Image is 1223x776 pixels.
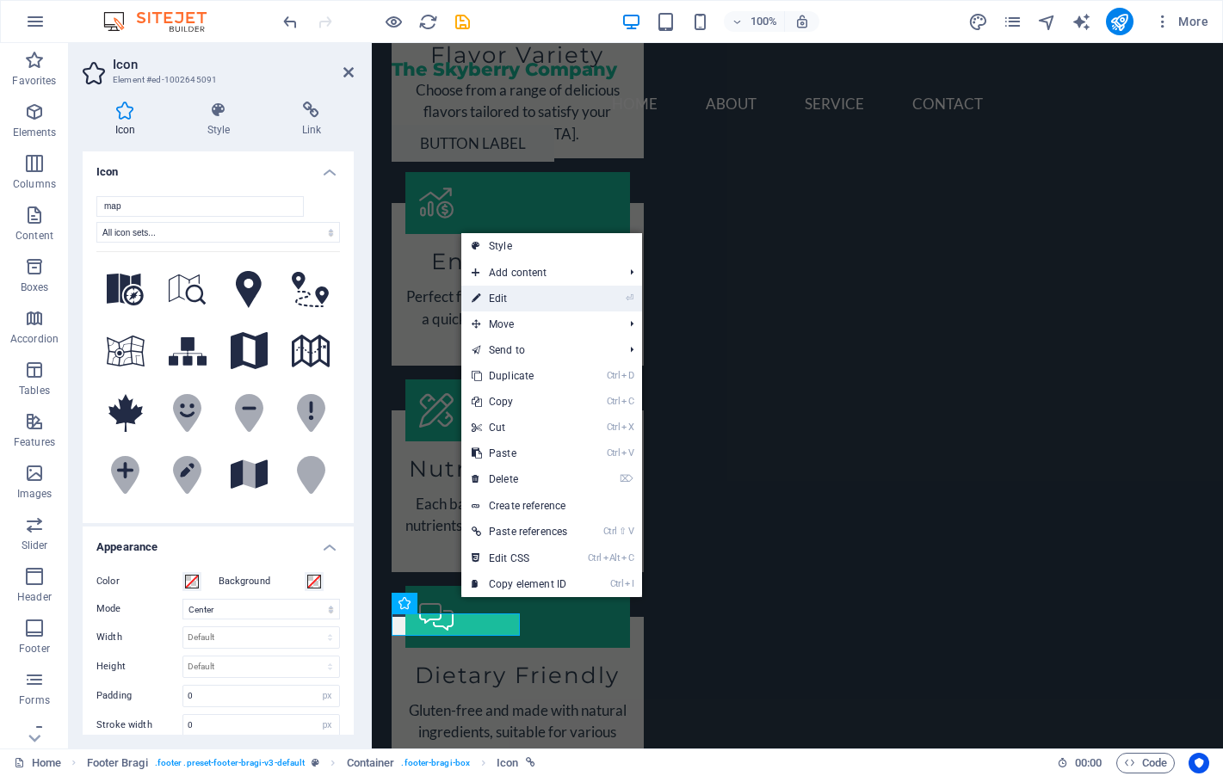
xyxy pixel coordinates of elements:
[158,322,217,380] button: Site Map (IcoFont)
[1037,11,1058,32] button: navigator
[417,11,438,32] button: reload
[1072,12,1091,32] i: AI Writer
[96,571,182,592] label: Color
[1037,12,1057,32] i: Navigator
[113,72,319,88] h3: Element #ed-1002645091
[603,526,617,537] i: Ctrl
[1147,8,1215,35] button: More
[461,311,616,337] span: Move
[968,12,988,32] i: Design (Ctrl+Alt+Y)
[220,446,279,504] button: Map (FontAwesome Duotone)
[461,466,578,492] a: ⌦Delete
[1003,11,1023,32] button: pages
[14,435,55,449] p: Features
[1116,753,1175,773] button: Code
[22,539,48,552] p: Slider
[219,571,305,592] label: Background
[155,753,306,773] span: . footer .preset-footer-bragi-v3-default
[620,473,633,484] i: ⌦
[96,261,155,319] button: Ui Map (IcoFont)
[10,332,59,346] p: Accordion
[96,632,182,642] label: Width
[83,151,354,182] h4: Icon
[621,447,633,459] i: V
[621,396,633,407] i: C
[87,753,535,773] nav: breadcrumb
[15,229,53,243] p: Content
[1106,8,1133,35] button: publish
[461,571,578,597] a: CtrlICopy element ID
[12,74,56,88] p: Favorites
[401,753,470,773] span: . footer-bragi-box
[158,446,217,504] button: Location Pen (FontAwesome Duotone)
[461,519,578,545] a: Ctrl⇧VPaste references
[452,11,473,32] button: save
[175,102,269,138] h4: Style
[158,384,217,442] button: Location Smile (FontAwesome Duotone)
[607,422,621,433] i: Ctrl
[383,11,404,32] button: Click here to leave preview mode and continue editing
[607,447,621,459] i: Ctrl
[603,552,621,564] i: Alt
[1072,11,1092,32] button: text_generator
[461,337,616,363] a: Send to
[83,527,354,557] h4: Appearance
[461,389,578,415] a: CtrlCCopy
[621,422,633,433] i: X
[497,753,518,773] span: Click to select. Double-click to edit
[1075,753,1102,773] span: 00 00
[1057,753,1103,773] h6: Session time
[220,261,279,319] button: Social Google Map (IcoFont)
[794,14,810,29] i: On resize automatically adjust zoom level to fit chosen device.
[628,526,633,537] i: V
[453,12,473,32] i: Save (Ctrl+S)
[626,293,633,304] i: ⏎
[1154,13,1208,30] span: More
[21,280,49,294] p: Boxes
[19,384,50,397] p: Tables
[13,177,56,191] p: Columns
[621,370,633,381] i: D
[526,758,535,767] i: This element is linked
[19,693,50,707] p: Forms
[461,545,578,571] a: CtrlAltCEdit CSS
[96,720,182,730] label: Stroke width
[750,11,777,32] h6: 100%
[1003,12,1022,32] i: Pages (Ctrl+Alt+S)
[158,261,217,319] button: Map Search (IcoFont)
[588,552,602,564] i: Ctrl
[1124,753,1167,773] span: Code
[96,322,155,380] button: Map (IcoFont)
[619,526,627,537] i: ⇧
[220,384,279,442] button: Location Minus (FontAwesome Duotone)
[461,233,642,259] a: Style
[113,57,354,72] h2: Icon
[347,753,395,773] span: Click to select. Double-click to edit
[461,260,616,286] span: Add content
[607,396,621,407] i: Ctrl
[281,446,340,504] button: Location Pin (FontAwesome Duotone)
[968,11,989,32] button: design
[269,102,354,138] h4: Link
[1109,12,1129,32] i: Publish
[461,415,578,440] a: CtrlXCut
[13,126,57,139] p: Elements
[17,590,52,604] p: Header
[14,753,61,773] a: Click to cancel selection. Double-click to open Pages
[281,384,340,442] button: Location Exclamation (FontAwesome Duotone)
[17,487,53,501] p: Images
[1087,756,1090,769] span: :
[96,196,304,217] input: Search icons (square, star half, etc.)
[281,12,300,32] i: Undo: Change text (Ctrl+Z)
[461,363,578,389] a: CtrlDDuplicate
[96,599,182,619] label: Mode
[461,440,578,466] a: CtrlVPaste
[610,578,624,589] i: Ctrl
[96,384,155,442] button: Canadian Maple Leaf (FontAwesome Brands)
[280,11,300,32] button: undo
[281,261,340,319] button: Map Pins (IcoFont)
[461,493,642,519] a: Create reference
[1189,753,1209,773] button: Usercentrics
[281,322,340,380] button: Ion Map (Ionicons)
[418,12,438,32] i: Reload page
